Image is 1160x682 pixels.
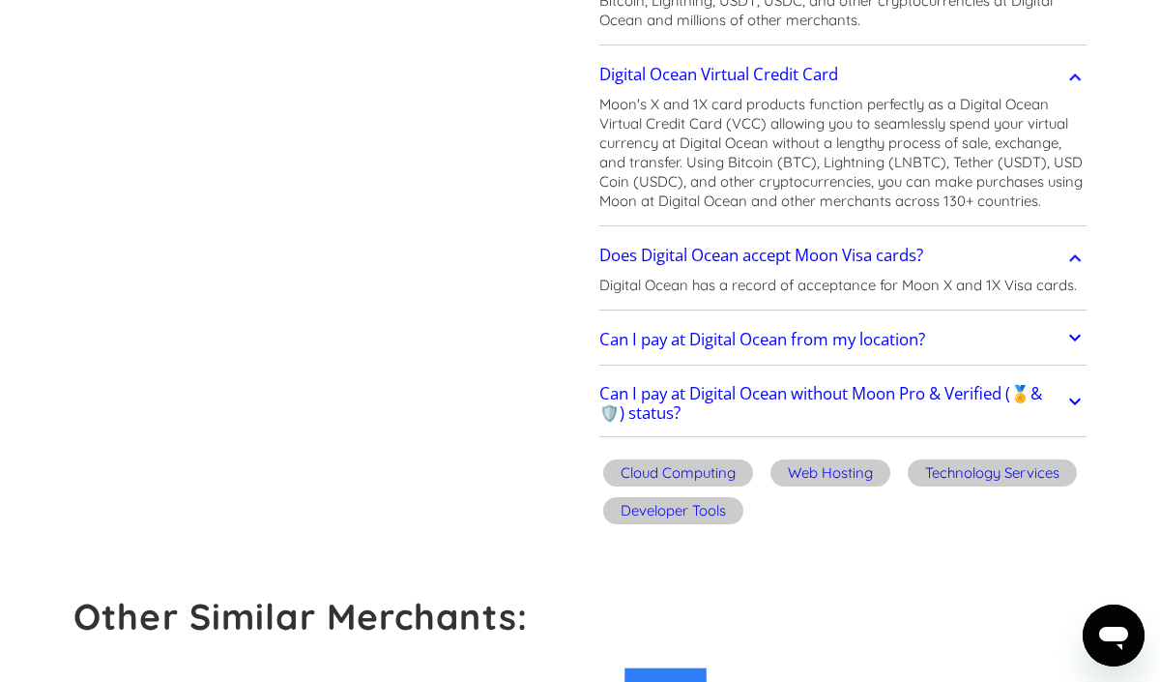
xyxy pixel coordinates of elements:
div: Technology Services [925,463,1059,483]
a: Does Digital Ocean accept Moon Visa cards? [599,235,1087,276]
h2: Can I pay at Digital Ocean from my location? [599,330,925,349]
a: Web Hosting [767,457,894,494]
a: Technology Services [904,457,1081,494]
p: Digital Ocean has a record of acceptance for Moon X and 1X Visa cards. [599,276,1077,295]
div: Developer Tools [621,501,726,520]
h2: Can I pay at Digital Ocean without Moon Pro & Verified (🏅&🛡️) status? [599,384,1064,423]
a: Developer Tools [599,494,747,532]
h2: Does Digital Ocean accept Moon Visa cards? [599,246,923,265]
div: Cloud Computing [621,463,736,483]
strong: Other Similar Merchants: [73,594,528,638]
a: Can I pay at Digital Ocean without Moon Pro & Verified (🏅&🛡️) status? [599,375,1087,432]
h2: Digital Ocean Virtual Credit Card [599,65,838,84]
div: Web Hosting [788,463,873,483]
a: Digital Ocean Virtual Credit Card [599,54,1087,95]
iframe: Button to launch messaging window [1083,605,1145,667]
p: Moon's X and 1X card products function perfectly as a Digital Ocean Virtual Credit Card (VCC) all... [599,95,1087,211]
a: Can I pay at Digital Ocean from my location? [599,320,1087,361]
a: Cloud Computing [599,457,757,494]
